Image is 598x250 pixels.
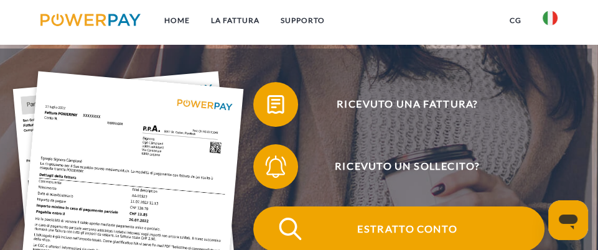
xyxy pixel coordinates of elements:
[237,142,561,192] a: Ricevuto un sollecito?
[237,80,561,129] a: Ricevuto una fattura?
[200,9,270,32] a: LA FATTURA
[276,215,304,243] img: qb_search.svg
[253,144,544,189] button: Ricevuto un sollecito?
[253,82,544,127] button: Ricevuto una fattura?
[270,144,544,189] span: Ricevuto un sollecito?
[270,82,544,127] span: Ricevuto una fattura?
[543,11,558,25] img: it
[499,9,532,32] a: CG
[262,153,290,181] img: qb_bell.svg
[548,200,588,240] iframe: Pulsante per aprire la finestra di messaggistica
[270,9,335,32] a: Supporto
[154,9,200,32] a: Home
[262,91,290,119] img: qb_bill.svg
[40,14,141,26] img: logo-powerpay.svg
